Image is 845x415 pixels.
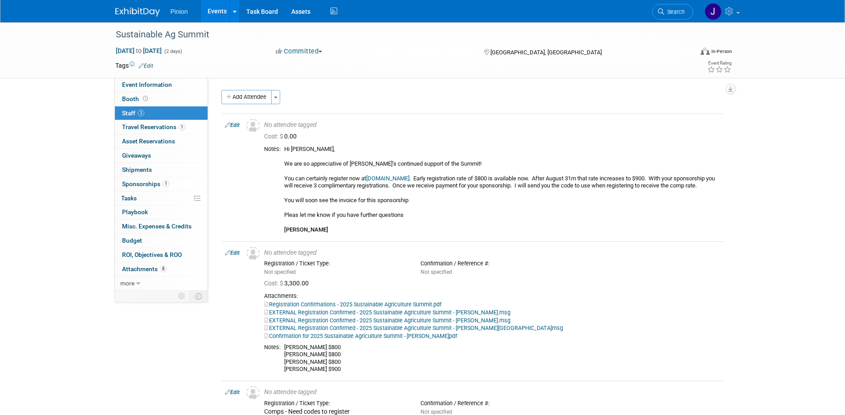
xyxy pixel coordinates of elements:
span: Booth [122,95,150,102]
div: [PERSON_NAME] $800 [PERSON_NAME] $800 [PERSON_NAME] $800 [PERSON_NAME] $900 [284,344,720,373]
span: Shipments [122,166,152,173]
div: Registration / Ticket Type: [264,260,407,267]
span: Cost: $ [264,133,284,140]
a: Search [652,4,693,20]
img: Format-Inperson.png [701,48,710,55]
span: Not specified [420,269,452,275]
td: Personalize Event Tab Strip [174,290,190,302]
td: Toggle Event Tabs [189,290,208,302]
a: Travel Reservations1 [115,120,208,134]
span: [DATE] [DATE] [115,47,162,55]
span: Playbook [122,208,148,216]
span: [GEOGRAPHIC_DATA], [GEOGRAPHIC_DATA] [490,49,602,56]
span: Travel Reservations [122,123,185,130]
span: ROI, Objectives & ROO [122,251,182,258]
img: Unassigned-User-Icon.png [246,386,260,399]
span: Giveaways [122,152,151,159]
a: Giveaways [115,149,208,163]
span: Not specified [420,409,452,415]
div: Event Rating [707,61,731,65]
div: Sustainable Ag Summit [113,27,680,43]
button: Committed [273,47,326,56]
img: Jennifer Plumisto [705,3,722,20]
span: 8 [160,265,167,272]
a: Tasks [115,191,208,205]
div: Confirmation / Reference #: [420,400,563,407]
span: 3,300.00 [264,280,312,287]
span: Not specified [264,269,296,275]
span: Cost: $ [264,280,284,287]
span: Misc. Expenses & Credits [122,223,192,230]
span: to [135,47,143,54]
span: 1 [163,180,169,187]
a: ROI, Objectives & ROO [115,248,208,262]
span: more [120,280,135,287]
span: Sponsorships [122,180,169,187]
div: No attendee tagged [264,249,720,257]
a: Playbook [115,205,208,219]
a: Staff3 [115,106,208,120]
a: Misc. Expenses & Credits [115,220,208,233]
a: Edit [225,250,240,256]
div: Confirmation / Reference #: [420,260,563,267]
span: Budget [122,237,142,244]
td: Tags [115,61,153,70]
div: No attendee tagged [264,388,720,396]
div: In-Person [711,48,732,55]
span: Pinion [171,8,188,15]
b: [PERSON_NAME] [284,226,328,233]
a: Sponsorships1 [115,177,208,191]
a: Edit [225,389,240,395]
div: Event Format [641,46,732,60]
div: Notes: [264,146,281,153]
span: 0.00 [264,133,300,140]
a: Asset Reservations [115,134,208,148]
span: Staff [122,110,144,117]
div: Attachments: [264,293,720,300]
a: EXTERNAL Registration Confirmed - 2025 Sustainable Agriculture Summit - [PERSON_NAME].msg [264,317,510,324]
a: [DOMAIN_NAME] [366,175,409,182]
span: Booth not reserved yet [141,95,150,102]
span: Event Information [122,81,172,88]
div: No attendee tagged [264,121,720,129]
span: (2 days) [163,49,182,54]
div: Registration / Ticket Type: [264,400,407,407]
img: Unassigned-User-Icon.png [246,119,260,132]
a: Event Information [115,78,208,92]
a: Attachments8 [115,262,208,276]
a: Edit [139,63,153,69]
a: Shipments [115,163,208,177]
div: Notes: [264,344,281,351]
a: Booth [115,92,208,106]
span: Attachments [122,265,167,273]
img: Unassigned-User-Icon.png [246,247,260,260]
button: Add Attendee [221,90,272,104]
a: Confirmation for 2025 Sustainable Agriculture Summit - [PERSON_NAME]pdf [264,333,457,339]
span: 1 [179,124,185,130]
div: Hi [PERSON_NAME], We are so appreciative of [PERSON_NAME]’s continued support of the Summit! You ... [284,146,720,234]
span: Tasks [121,195,137,202]
span: Search [664,8,685,15]
img: ExhibitDay [115,8,160,16]
a: Registration Confirmations - 2025 Sustainable Agriculture Summit.pdf [264,301,441,308]
a: EXTERNAL Registration Confirmed - 2025 Sustainable Agriculture Summit - [PERSON_NAME].msg [264,309,510,316]
a: Edit [225,122,240,128]
a: EXTERNAL Registration Confirmed - 2025 Sustainable Agriculture Summit - [PERSON_NAME][GEOGRAPHIC_... [264,325,563,331]
a: Budget [115,234,208,248]
span: Asset Reservations [122,138,175,145]
span: 3 [138,110,144,116]
a: more [115,277,208,290]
